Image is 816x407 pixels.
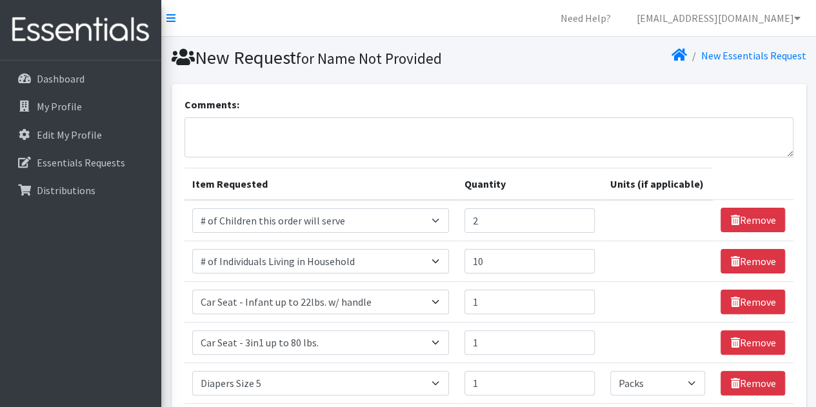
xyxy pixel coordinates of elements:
[457,168,602,200] th: Quantity
[550,5,621,31] a: Need Help?
[5,150,156,175] a: Essentials Requests
[5,94,156,119] a: My Profile
[5,66,156,92] a: Dashboard
[37,128,102,141] p: Edit My Profile
[701,49,806,62] a: New Essentials Request
[721,208,785,232] a: Remove
[37,156,125,169] p: Essentials Requests
[5,8,156,52] img: HumanEssentials
[172,46,484,69] h1: New Request
[721,290,785,314] a: Remove
[184,168,457,200] th: Item Requested
[5,177,156,203] a: Distributions
[37,100,82,113] p: My Profile
[184,97,239,112] label: Comments:
[602,168,713,200] th: Units (if applicable)
[37,72,85,85] p: Dashboard
[721,249,785,273] a: Remove
[721,371,785,395] a: Remove
[626,5,811,31] a: [EMAIL_ADDRESS][DOMAIN_NAME]
[296,49,442,68] small: for Name Not Provided
[37,184,95,197] p: Distributions
[721,330,785,355] a: Remove
[5,122,156,148] a: Edit My Profile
